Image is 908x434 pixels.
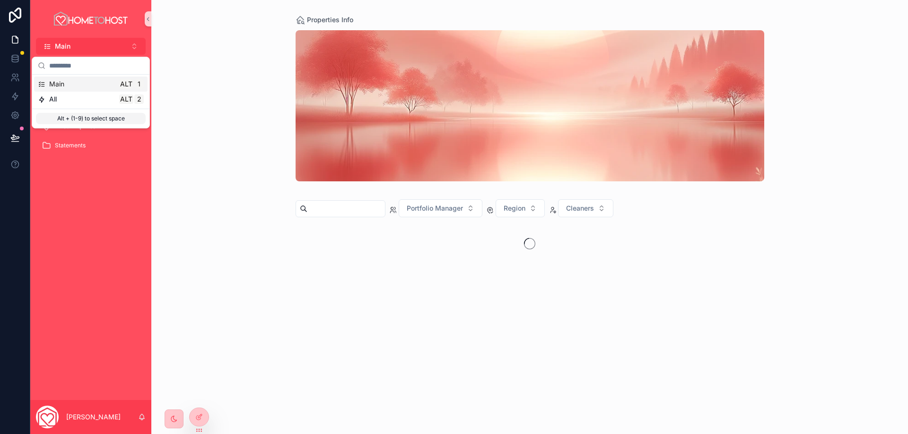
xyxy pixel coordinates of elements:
span: Portfolio Manager [407,204,463,213]
p: Alt + (1-9) to select space [36,113,146,124]
button: Select Button [558,199,613,217]
span: Region [504,204,525,213]
div: Suggestions [32,75,149,109]
button: Select Button [36,38,146,55]
span: Alt [120,95,132,103]
span: 2 [135,95,143,103]
a: Statements [36,137,146,154]
span: Statements [55,142,86,149]
span: Main [49,79,64,89]
button: Select Button [399,199,482,217]
img: App logo [52,11,129,26]
p: [PERSON_NAME] [66,412,121,422]
span: Properties Info [307,15,353,25]
button: Select Button [496,199,545,217]
span: Main [55,42,70,51]
span: Alt [120,80,132,88]
span: Cleaners [566,204,594,213]
div: scrollable content [30,55,151,166]
a: Properties Info [296,15,353,25]
span: 1 [135,80,143,88]
span: All [49,94,57,104]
